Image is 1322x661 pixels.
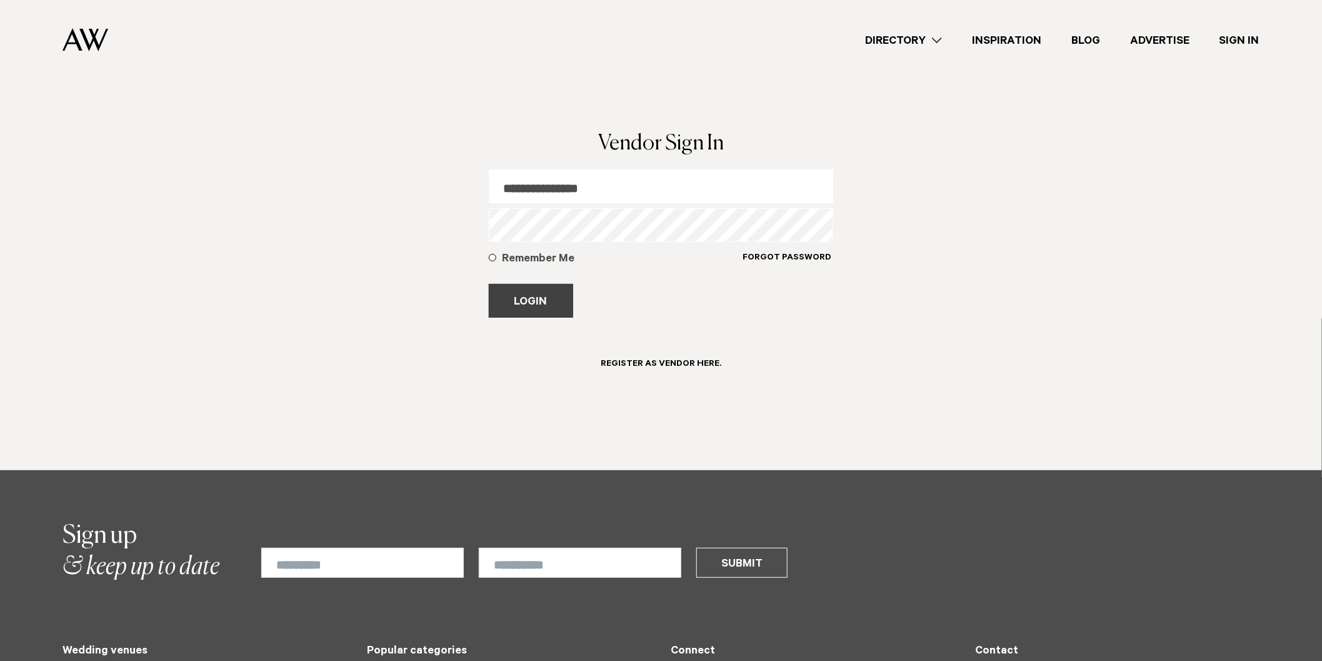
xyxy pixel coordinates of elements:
h1: Vendor Sign In [489,133,834,154]
a: Blog [1056,32,1115,49]
h2: & keep up to date [63,520,219,583]
button: Login [489,284,573,318]
h5: Contact [975,645,1259,658]
a: Register as Vendor here. [586,348,736,388]
h5: Wedding venues [63,645,347,658]
img: Auckland Weddings Logo [63,28,108,51]
a: Sign In [1204,32,1274,49]
h5: Popular categories [367,645,651,658]
a: Directory [850,32,957,49]
a: Advertise [1115,32,1204,49]
a: Inspiration [957,32,1056,49]
span: Sign up [63,523,137,548]
h5: Remember Me [503,252,743,267]
button: Submit [696,548,788,578]
h5: Connect [671,645,956,658]
h6: Register as Vendor here. [601,359,721,371]
h6: Forgot Password [743,253,831,265]
a: Forgot Password [742,252,832,279]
